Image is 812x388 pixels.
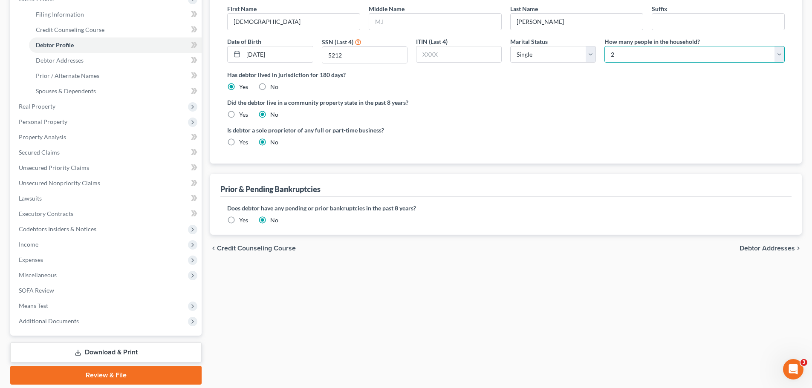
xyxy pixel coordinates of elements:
a: Download & Print [10,342,202,362]
span: 3 [800,359,807,366]
button: Debtor Addresses chevron_right [740,245,802,252]
label: Marital Status [510,37,548,46]
label: How many people in the household? [604,37,700,46]
span: Income [19,241,38,248]
label: ITIN (Last 4) [416,37,448,46]
span: Debtor Profile [36,41,74,49]
span: SOFA Review [19,287,54,294]
label: Yes [239,216,248,224]
a: Executory Contracts [12,206,202,221]
a: Prior / Alternate Names [29,68,202,83]
iframe: Intercom live chat [783,359,803,379]
a: Lawsuits [12,191,202,206]
label: Last Name [510,4,538,13]
input: M.I [369,14,501,30]
div: Prior & Pending Bankruptcies [220,184,321,194]
span: Spouses & Dependents [36,87,96,95]
label: Middle Name [369,4,405,13]
span: Debtor Addresses [36,57,84,64]
a: Spouses & Dependents [29,83,202,99]
a: Credit Counseling Course [29,22,202,37]
a: SOFA Review [12,283,202,298]
span: Debtor Addresses [740,245,795,252]
span: Additional Documents [19,317,79,325]
input: -- [652,14,784,30]
span: Prior / Alternate Names [36,72,99,79]
label: No [270,138,278,147]
a: Property Analysis [12,129,202,145]
input: -- [511,14,643,30]
label: Yes [239,110,248,119]
label: Suffix [652,4,668,13]
span: Means Test [19,302,48,309]
span: Lawsuits [19,195,42,202]
span: Codebtors Insiders & Notices [19,225,96,233]
input: XXXX [322,47,407,63]
span: Personal Property [19,118,67,125]
label: SSN (Last 4) [322,37,353,46]
input: MM/DD/YYYY [243,46,312,63]
label: Has debtor lived in jurisdiction for 180 days? [227,70,785,79]
button: chevron_left Credit Counseling Course [210,245,296,252]
span: Expenses [19,256,43,263]
label: First Name [227,4,257,13]
a: Unsecured Nonpriority Claims [12,175,202,191]
a: Debtor Addresses [29,53,202,68]
label: No [270,83,278,91]
span: Unsecured Nonpriority Claims [19,179,100,187]
span: Unsecured Priority Claims [19,164,89,171]
input: XXXX [416,46,501,63]
label: No [270,216,278,224]
a: Debtor Profile [29,37,202,53]
label: Yes [239,138,248,147]
label: Does debtor have any pending or prior bankruptcies in the past 8 years? [227,204,785,213]
span: Property Analysis [19,133,66,141]
label: Did the debtor live in a community property state in the past 8 years? [227,98,785,107]
span: Executory Contracts [19,210,73,217]
label: No [270,110,278,119]
label: Is debtor a sole proprietor of any full or part-time business? [227,126,502,135]
span: Real Property [19,103,55,110]
span: Filing Information [36,11,84,18]
a: Filing Information [29,7,202,22]
span: Secured Claims [19,149,60,156]
span: Credit Counseling Course [217,245,296,252]
label: Date of Birth [227,37,261,46]
a: Review & File [10,366,202,385]
a: Secured Claims [12,145,202,160]
input: -- [228,14,360,30]
i: chevron_right [795,245,802,252]
a: Unsecured Priority Claims [12,160,202,175]
span: Miscellaneous [19,271,57,279]
i: chevron_left [210,245,217,252]
span: Credit Counseling Course [36,26,104,33]
label: Yes [239,83,248,91]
